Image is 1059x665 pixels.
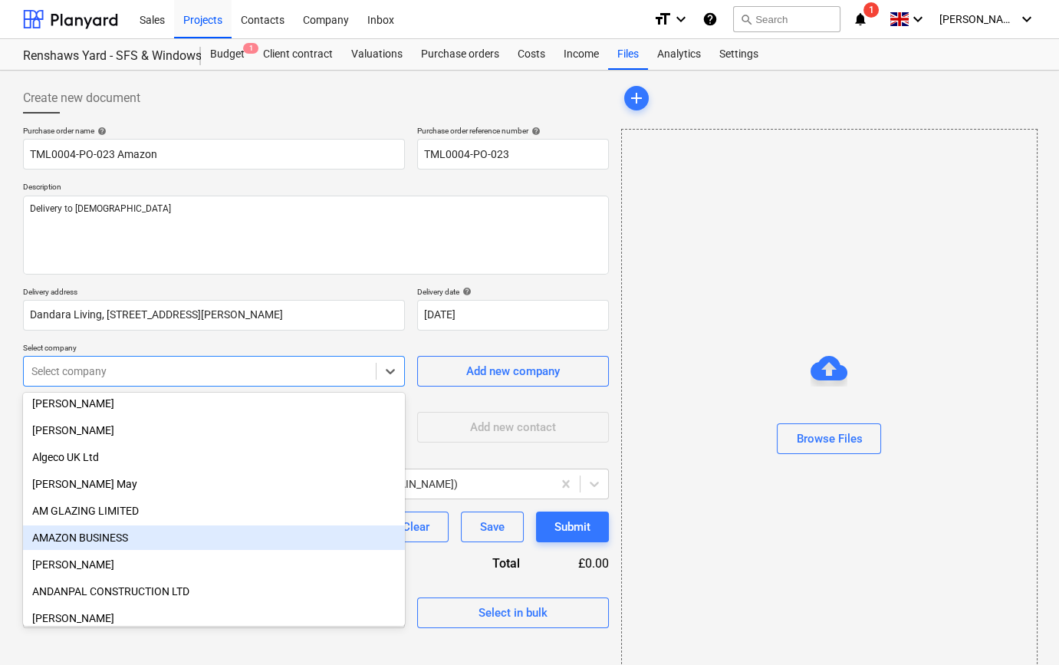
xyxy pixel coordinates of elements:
button: Save [461,512,524,542]
div: AM GLAZING LIMITED [23,499,405,523]
div: Alise May [23,472,405,496]
button: Add new company [417,356,609,387]
a: Client contract [254,39,342,70]
div: [PERSON_NAME] [23,606,405,630]
p: Delivery address [23,287,405,300]
div: £0.00 [544,555,609,572]
a: Analytics [648,39,710,70]
input: Document name [23,139,405,170]
div: Browse Files [796,429,862,449]
i: keyboard_arrow_down [1018,10,1036,28]
div: Add new company [466,361,560,381]
a: Income [554,39,608,70]
div: Alexandru George Floricica [23,418,405,443]
div: [PERSON_NAME] [23,418,405,443]
div: [PERSON_NAME] [23,552,405,577]
div: ANDANPAL CONSTRUCTION LTD [23,579,405,604]
a: Settings [710,39,768,70]
a: Purchase orders [412,39,508,70]
input: Delivery date not specified [417,300,609,331]
div: Alexandru Catalin Gheghici [23,391,405,416]
i: keyboard_arrow_down [909,10,927,28]
div: Budget [201,39,254,70]
input: Delivery address [23,300,405,331]
span: help [94,127,107,136]
iframe: Chat Widget [982,591,1059,665]
span: 1 [243,43,258,54]
div: [PERSON_NAME] May [23,472,405,496]
span: search [740,13,752,25]
span: [PERSON_NAME] [939,13,1016,25]
button: Submit [536,512,609,542]
a: Valuations [342,39,412,70]
span: help [459,287,472,296]
div: Andrei Popovici [23,606,405,630]
div: Total [409,555,544,572]
div: Ana-Maria Buchila [23,552,405,577]
div: AMAZON BUSINESS [23,525,405,550]
button: Select in bulk [417,598,609,628]
a: Costs [508,39,554,70]
span: add [627,89,646,107]
div: Submit [554,517,590,537]
span: Create new document [23,89,140,107]
div: Select in bulk [479,603,548,623]
i: Knowledge base [702,10,718,28]
a: Files [608,39,648,70]
button: Clear [383,512,449,542]
p: Description [23,182,609,195]
div: Clear [403,517,429,537]
i: notifications [853,10,868,28]
div: Save [480,517,505,537]
span: 1 [863,2,879,18]
div: Renshaws Yard - SFS & Windows [23,48,183,64]
input: Reference number [417,139,609,170]
textarea: Delivery to [DEMOGRAPHIC_DATA] [23,196,609,275]
button: Search [733,6,840,32]
div: Purchase order reference number [417,126,609,136]
i: keyboard_arrow_down [672,10,690,28]
span: help [528,127,541,136]
i: format_size [653,10,672,28]
a: Budget1 [201,39,254,70]
div: Algeco UK Ltd [23,445,405,469]
div: Delivery date [417,287,609,297]
button: Browse Files [777,423,881,454]
div: [PERSON_NAME] [23,391,405,416]
div: Purchase order name [23,126,405,136]
p: Select company [23,343,405,356]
